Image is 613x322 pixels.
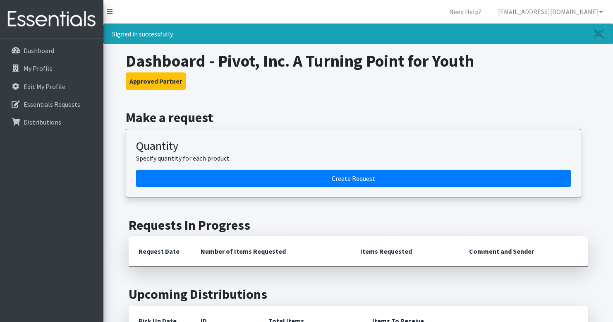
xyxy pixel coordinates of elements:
[136,153,571,163] p: Specify quantity for each product.
[3,42,100,59] a: Dashboard
[24,64,53,72] p: My Profile
[136,139,571,153] h3: Quantity
[459,236,588,267] th: Comment and Sender
[3,114,100,130] a: Distributions
[126,51,591,71] h1: Dashboard - Pivot, Inc. A Turning Point for Youth
[24,82,65,91] p: Edit My Profile
[3,78,100,95] a: Edit My Profile
[126,72,186,90] button: Approved Partner
[129,236,191,267] th: Request Date
[136,170,571,187] a: Create a request by quantity
[24,100,80,108] p: Essentials Requests
[129,217,588,233] h2: Requests In Progress
[3,96,100,113] a: Essentials Requests
[103,24,613,44] div: Signed in successfully.
[24,118,61,126] p: Distributions
[129,286,588,302] h2: Upcoming Distributions
[491,3,610,20] a: [EMAIL_ADDRESS][DOMAIN_NAME]
[3,60,100,77] a: My Profile
[126,110,591,125] h2: Make a request
[586,24,613,44] a: Close
[443,3,488,20] a: Need Help?
[3,5,100,33] img: HumanEssentials
[191,236,350,267] th: Number of Items Requested
[350,236,459,267] th: Items Requested
[24,46,54,55] p: Dashboard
